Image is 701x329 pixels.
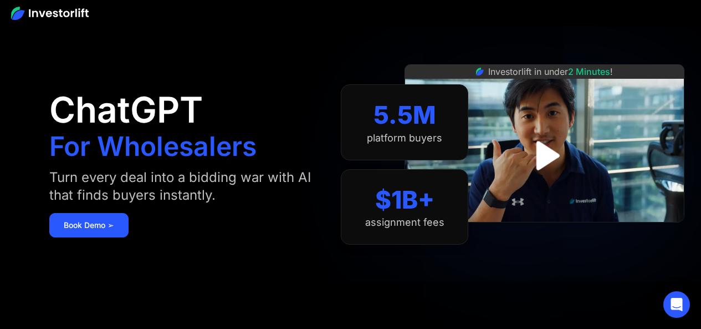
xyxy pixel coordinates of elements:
[367,132,442,144] div: platform buyers
[488,65,613,78] div: Investorlift in under !
[49,133,257,160] h1: For Wholesalers
[568,66,610,77] span: 2 Minutes
[462,228,628,241] iframe: Customer reviews powered by Trustpilot
[49,169,319,204] div: Turn every deal into a bidding war with AI that finds buyers instantly.
[49,92,203,128] h1: ChatGPT
[49,213,129,237] a: Book Demo ➢
[365,216,444,229] div: assignment fees
[520,131,569,180] a: open lightbox
[663,291,690,318] div: Open Intercom Messenger
[373,100,436,130] div: 5.5M
[375,185,434,215] div: $1B+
